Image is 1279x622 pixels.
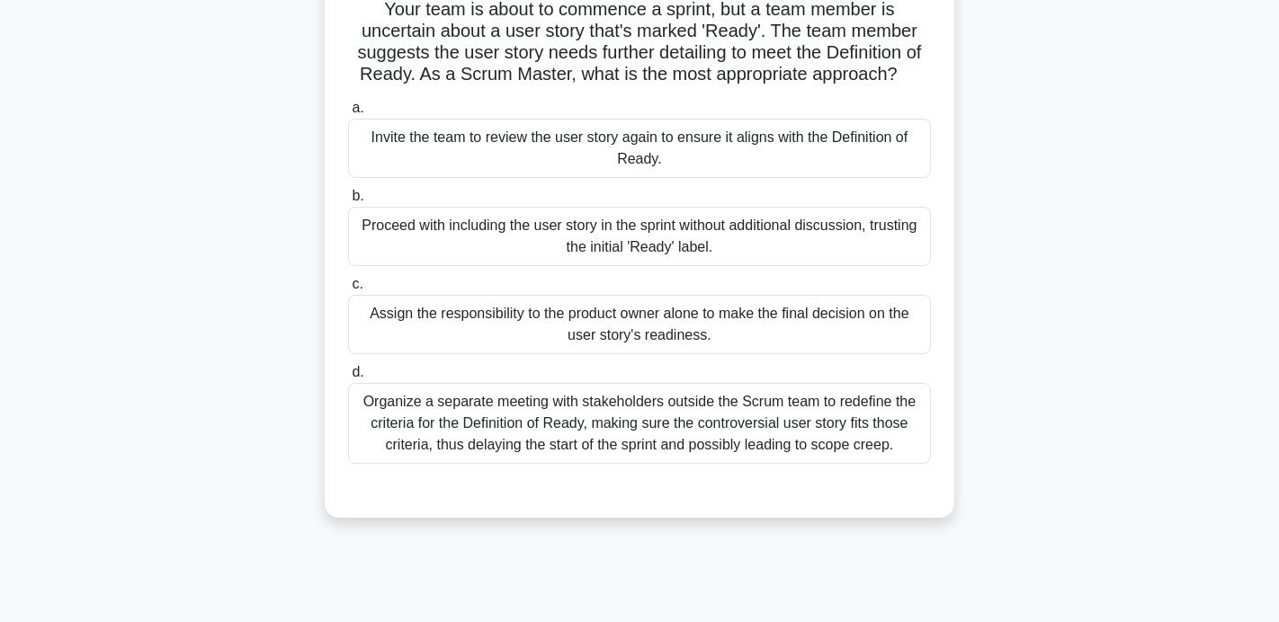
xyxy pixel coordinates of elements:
span: b. [352,188,363,203]
span: c. [352,276,362,291]
div: Invite the team to review the user story again to ensure it aligns with the Definition of Ready. [348,119,931,178]
div: Assign the responsibility to the product owner alone to make the final decision on the user story... [348,295,931,354]
div: Proceed with including the user story in the sprint without additional discussion, trusting the i... [348,207,931,266]
span: a. [352,100,363,115]
div: Organize a separate meeting with stakeholders outside the Scrum team to redefine the criteria for... [348,383,931,464]
span: d. [352,364,363,379]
